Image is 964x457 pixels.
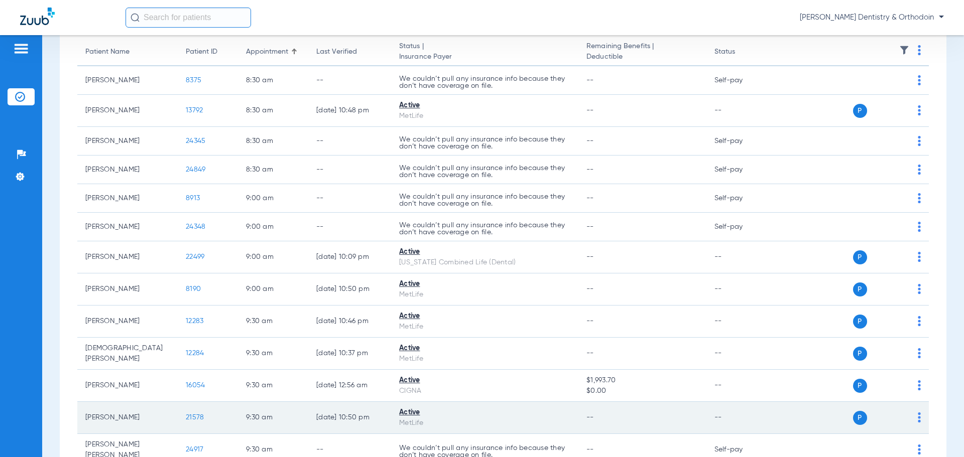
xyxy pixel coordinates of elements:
span: 22499 [186,253,204,260]
img: group-dot-blue.svg [918,380,921,390]
span: -- [586,223,594,230]
td: [DATE] 10:37 PM [308,338,391,370]
img: group-dot-blue.svg [918,105,921,115]
span: -- [586,285,594,292]
iframe: Chat Widget [914,409,964,457]
div: Active [399,407,570,418]
div: Patient Name [85,47,170,57]
p: We couldn’t pull any insurance info because they don’t have coverage on file. [399,222,570,236]
td: Self-pay [706,66,774,95]
td: [PERSON_NAME] [77,66,178,95]
span: 16054 [186,382,205,389]
td: 8:30 AM [238,156,308,184]
td: [DATE] 10:48 PM [308,95,391,127]
div: MetLife [399,418,570,428]
div: Patient Name [85,47,130,57]
td: [PERSON_NAME] [77,241,178,273]
td: 8:30 AM [238,66,308,95]
span: 12283 [186,318,203,325]
div: Appointment [246,47,300,57]
div: Active [399,100,570,111]
span: P [853,104,867,118]
div: Appointment [246,47,288,57]
td: 9:00 AM [238,241,308,273]
td: Self-pay [706,127,774,156]
th: Status [706,38,774,66]
span: -- [586,195,594,202]
img: hamburger-icon [13,43,29,55]
span: 13792 [186,107,203,114]
img: filter.svg [899,45,909,55]
img: group-dot-blue.svg [918,45,921,55]
div: Active [399,311,570,322]
img: group-dot-blue.svg [918,316,921,326]
span: 24917 [186,446,203,453]
img: group-dot-blue.svg [918,222,921,232]
td: [PERSON_NAME] [77,306,178,338]
td: -- [308,127,391,156]
span: 12284 [186,350,204,357]
span: P [853,379,867,393]
div: MetLife [399,111,570,121]
span: 8913 [186,195,200,202]
th: Remaining Benefits | [578,38,706,66]
td: [PERSON_NAME] [77,402,178,434]
td: [DATE] 12:56 AM [308,370,391,402]
img: group-dot-blue.svg [918,165,921,175]
img: Search Icon [131,13,140,22]
td: 9:30 AM [238,402,308,434]
td: 8:30 AM [238,127,308,156]
span: 24849 [186,166,205,173]
img: group-dot-blue.svg [918,252,921,262]
img: group-dot-blue.svg [918,136,921,146]
td: -- [706,273,774,306]
th: Status | [391,38,578,66]
input: Search for patients [126,8,251,28]
span: P [853,411,867,425]
div: Active [399,247,570,257]
div: CIGNA [399,386,570,396]
td: -- [706,241,774,273]
td: 9:00 AM [238,184,308,213]
span: -- [586,166,594,173]
div: Patient ID [186,47,230,57]
td: [DATE] 10:50 PM [308,273,391,306]
span: -- [586,107,594,114]
span: -- [586,253,594,260]
div: [US_STATE] Combined Life (Dental) [399,257,570,268]
span: -- [586,137,594,144]
td: -- [706,370,774,402]
img: Zuub Logo [20,8,55,25]
p: We couldn’t pull any insurance info because they don’t have coverage on file. [399,165,570,179]
span: 8375 [186,77,201,84]
div: Last Verified [316,47,383,57]
img: group-dot-blue.svg [918,284,921,294]
td: Self-pay [706,213,774,241]
td: -- [308,184,391,213]
p: We couldn’t pull any insurance info because they don’t have coverage on file. [399,193,570,207]
td: [DEMOGRAPHIC_DATA][PERSON_NAME] [77,338,178,370]
span: Deductible [586,52,698,62]
td: -- [706,402,774,434]
span: -- [586,77,594,84]
td: 9:00 AM [238,273,308,306]
td: -- [308,66,391,95]
span: Insurance Payer [399,52,570,62]
img: group-dot-blue.svg [918,193,921,203]
td: [DATE] 10:09 PM [308,241,391,273]
p: We couldn’t pull any insurance info because they don’t have coverage on file. [399,75,570,89]
span: P [853,315,867,329]
span: P [853,282,867,296]
td: [DATE] 10:50 PM [308,402,391,434]
span: 21578 [186,414,204,421]
td: 9:30 AM [238,338,308,370]
td: [PERSON_NAME] [77,95,178,127]
div: Patient ID [186,47,217,57]
td: [PERSON_NAME] [77,184,178,213]
td: [PERSON_NAME] [77,213,178,241]
div: MetLife [399,354,570,364]
div: Active [399,279,570,289]
td: Self-pay [706,156,774,184]
span: -- [586,446,594,453]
